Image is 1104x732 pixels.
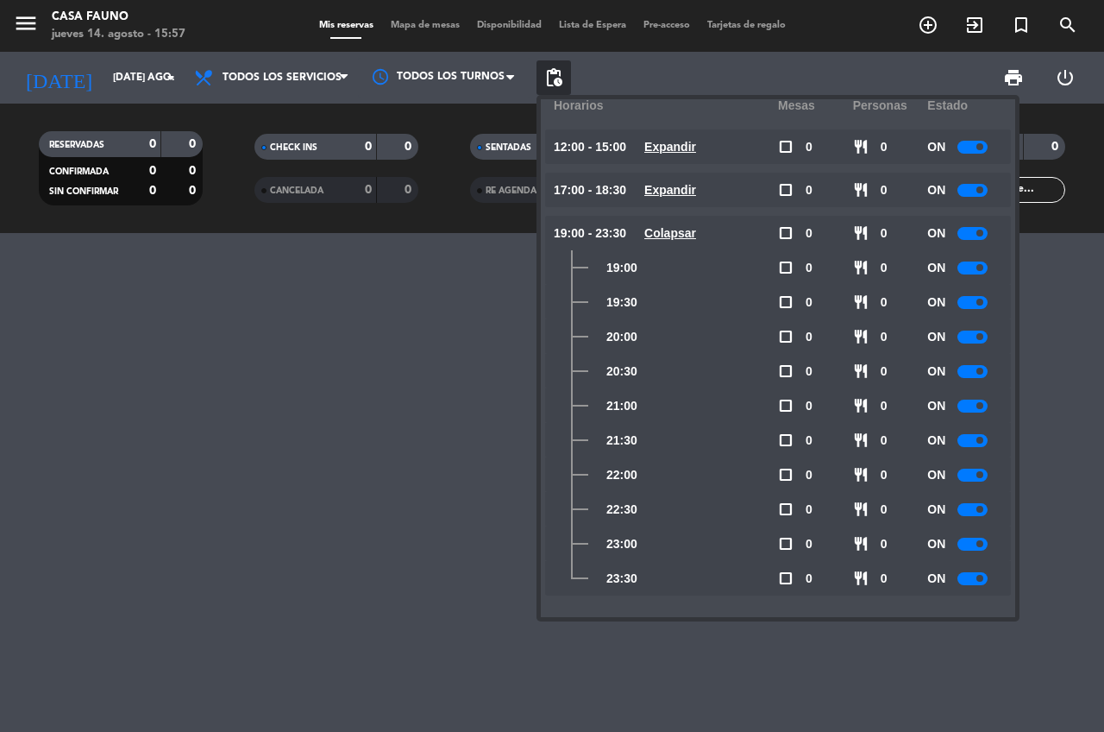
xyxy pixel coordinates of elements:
span: 0 [881,500,888,520]
span: 0 [806,362,812,382]
span: ON [927,534,945,554]
span: check_box_outline_blank [778,398,793,413]
span: restaurant [853,294,869,310]
span: RE AGENDADA [486,186,549,195]
button: menu [13,10,39,42]
span: 20:00 [606,327,637,347]
span: check_box_outline_blank [778,502,793,517]
strong: 0 [405,141,415,153]
span: 0 [806,431,812,451]
span: 22:00 [606,465,637,485]
u: Expandir [644,140,696,154]
span: check_box_outline_blank [778,139,793,155]
span: 0 [806,534,812,554]
span: ON [927,465,945,485]
span: restaurant [853,467,869,483]
span: 0 [881,180,888,200]
div: personas [853,82,928,129]
span: Disponibilidad [468,21,550,30]
strong: 0 [365,184,372,196]
i: arrow_drop_down [160,67,181,88]
i: menu [13,10,39,36]
span: Mapa de mesas [382,21,468,30]
span: restaurant [853,432,869,448]
strong: 0 [189,165,199,177]
span: 0 [881,137,888,157]
span: SENTADAS [486,143,531,152]
span: ON [927,258,945,278]
span: 0 [806,569,812,589]
span: 0 [881,224,888,243]
span: check_box_outline_blank [778,329,793,344]
span: 0 [881,327,888,347]
span: 19:00 [606,258,637,278]
span: RESERVADAS [49,141,104,149]
span: 12:00 - 15:00 [554,137,626,157]
span: Tarjetas de regalo [699,21,794,30]
strong: 0 [365,141,372,153]
span: 0 [881,258,888,278]
span: 0 [806,180,812,200]
div: jueves 14. agosto - 15:57 [52,26,185,43]
span: check_box_outline_blank [778,182,793,198]
div: Mesas [778,82,853,129]
span: 0 [806,293,812,312]
strong: 0 [189,138,199,150]
span: restaurant [853,363,869,379]
span: pending_actions [543,67,564,88]
span: 21:30 [606,431,637,451]
strong: 0 [1051,141,1062,153]
i: search [1057,15,1078,35]
span: restaurant [853,139,869,155]
span: ON [927,293,945,312]
span: check_box_outline_blank [778,294,793,310]
span: 0 [806,465,812,485]
span: ON [927,180,945,200]
span: 19:00 - 23:30 [554,224,626,243]
span: 0 [806,258,812,278]
span: ON [927,396,945,416]
span: 0 [806,396,812,416]
span: 17:00 - 18:30 [554,180,626,200]
span: 0 [881,534,888,554]
strong: 0 [149,185,156,197]
span: print [1003,67,1024,88]
span: 19:30 [606,293,637,312]
span: Lista de Espera [550,21,635,30]
span: check_box_outline_blank [778,363,793,379]
u: Colapsar [644,226,696,240]
span: restaurant [853,571,869,586]
i: turned_in_not [1011,15,1032,35]
span: restaurant [853,502,869,517]
span: ON [927,224,945,243]
span: 0 [881,465,888,485]
span: 20:30 [606,362,637,382]
span: check_box_outline_blank [778,536,793,552]
span: CONFIRMADA [49,167,109,176]
span: restaurant [853,182,869,198]
span: Todos los servicios [223,72,342,84]
strong: 0 [405,184,415,196]
span: 0 [806,327,812,347]
span: check_box_outline_blank [778,225,793,241]
span: restaurant [853,398,869,413]
span: restaurant [853,225,869,241]
span: check_box_outline_blank [778,571,793,586]
i: add_circle_outline [918,15,938,35]
span: 0 [881,396,888,416]
strong: 0 [149,138,156,150]
span: check_box_outline_blank [778,432,793,448]
span: restaurant [853,260,869,275]
span: check_box_outline_blank [778,260,793,275]
span: CHECK INS [270,143,317,152]
span: 23:30 [606,569,637,589]
div: Casa Fauno [52,9,185,26]
span: Mis reservas [310,21,382,30]
span: ON [927,137,945,157]
div: Estado [927,82,1002,129]
span: 21:00 [606,396,637,416]
span: ON [927,500,945,520]
span: Pre-acceso [635,21,699,30]
span: CANCELADA [270,186,323,195]
span: restaurant [853,329,869,344]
